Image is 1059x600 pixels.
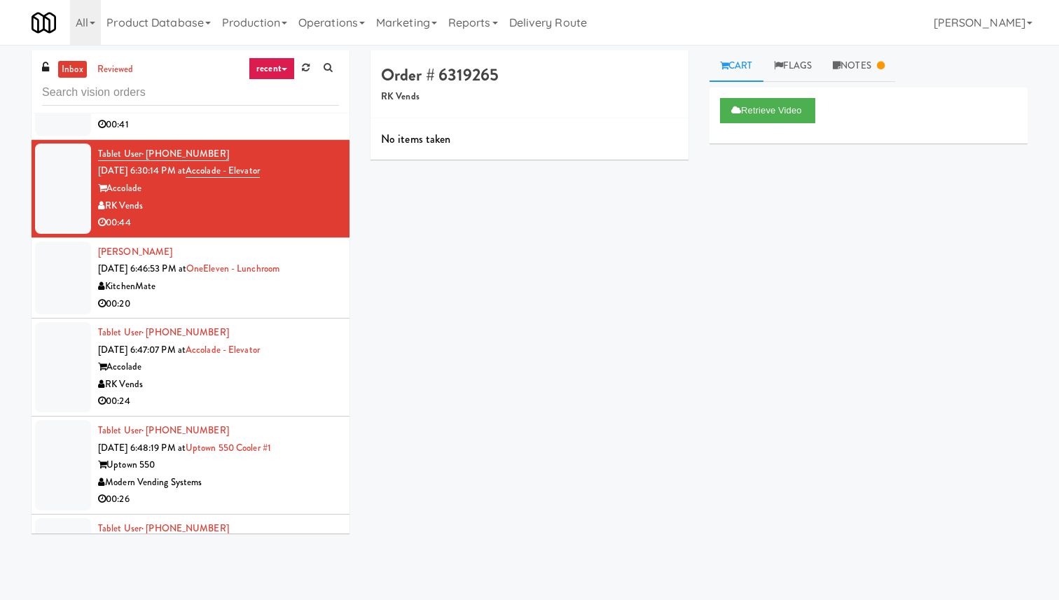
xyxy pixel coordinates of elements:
[32,140,349,238] li: Tablet User· [PHONE_NUMBER][DATE] 6:30:14 PM atAccolade - ElevatorAccoladeRK Vends00:44
[32,319,349,417] li: Tablet User· [PHONE_NUMBER][DATE] 6:47:07 PM atAccolade - ElevatorAccoladeRK Vends00:24
[381,92,678,102] h5: RK Vends
[98,522,229,535] a: Tablet User· [PHONE_NUMBER]
[186,441,271,454] a: Uptown 550 Cooler #1
[98,491,339,508] div: 00:26
[141,522,229,535] span: · [PHONE_NUMBER]
[98,295,339,313] div: 00:20
[710,50,763,82] a: Cart
[98,376,339,393] div: RK Vends
[98,358,339,376] div: Accolade
[32,417,349,515] li: Tablet User· [PHONE_NUMBER][DATE] 6:48:19 PM atUptown 550 Cooler #1Uptown 550Modern Vending Syste...
[32,11,56,35] img: Micromart
[371,118,688,160] div: No items taken
[98,147,229,161] a: Tablet User· [PHONE_NUMBER]
[32,238,349,319] li: [PERSON_NAME][DATE] 6:46:53 PM atOneEleven - LunchroomKitchenMate00:20
[186,164,260,178] a: Accolade - Elevator
[98,424,229,437] a: Tablet User· [PHONE_NUMBER]
[381,66,678,84] h4: Order # 6319265
[98,474,339,491] div: Modern Vending Systems
[98,343,186,356] span: [DATE] 6:47:07 PM at
[249,57,295,80] a: recent
[42,80,339,106] input: Search vision orders
[98,180,339,197] div: Accolade
[98,116,339,134] div: 00:41
[141,424,229,437] span: · [PHONE_NUMBER]
[186,262,279,275] a: OneEleven - Lunchroom
[98,441,186,454] span: [DATE] 6:48:19 PM at
[822,50,895,82] a: Notes
[98,245,172,258] a: [PERSON_NAME]
[98,393,339,410] div: 00:24
[98,164,186,177] span: [DATE] 6:30:14 PM at
[98,278,339,295] div: KitchenMate
[98,214,339,232] div: 00:44
[98,456,339,474] div: Uptown 550
[141,147,229,160] span: · [PHONE_NUMBER]
[58,61,87,78] a: inbox
[720,98,815,123] button: Retrieve Video
[98,262,186,275] span: [DATE] 6:46:53 PM at
[94,61,137,78] a: reviewed
[98,197,339,215] div: RK Vends
[98,326,229,339] a: Tablet User· [PHONE_NUMBER]
[141,326,229,339] span: · [PHONE_NUMBER]
[186,343,260,356] a: Accolade - Elevator
[763,50,823,82] a: Flags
